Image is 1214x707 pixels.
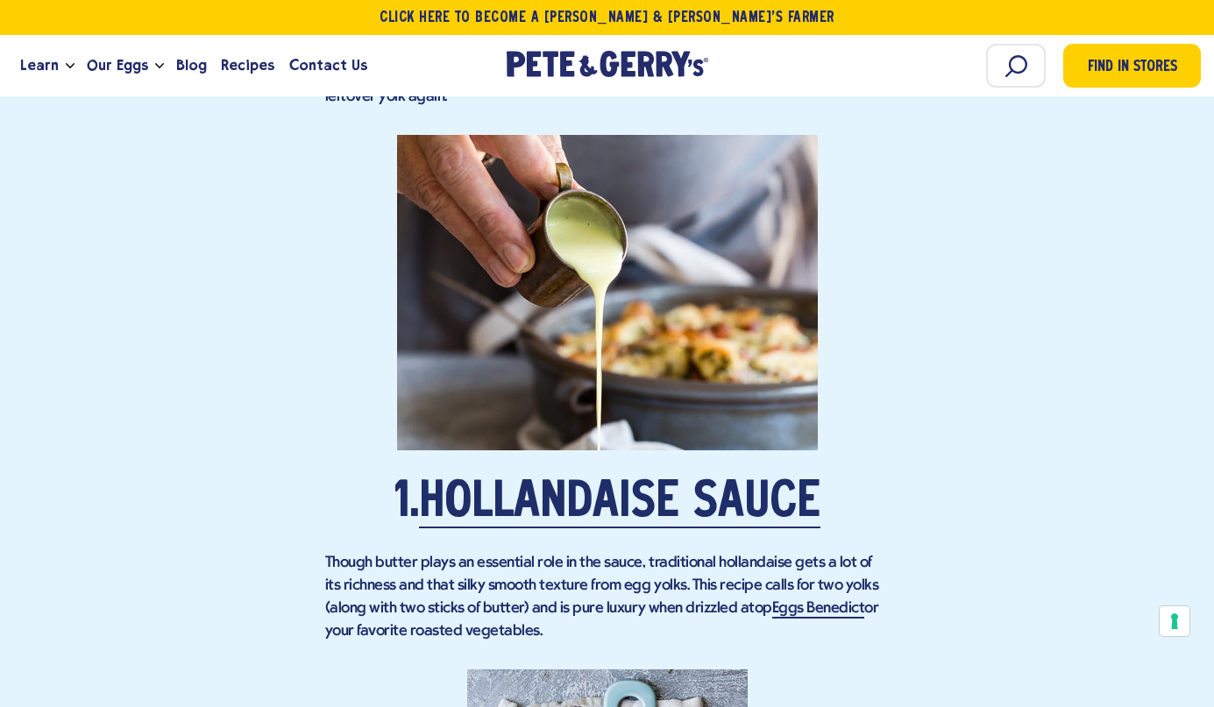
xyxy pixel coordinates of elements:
[289,54,367,76] span: Contact Us
[986,44,1046,88] input: Search
[87,54,148,76] span: Our Eggs
[13,42,66,89] a: Learn
[221,54,274,76] span: Recipes
[80,42,155,89] a: Our Eggs
[20,54,59,76] span: Learn
[419,479,820,528] a: Hollandaise Sauce
[1160,606,1189,636] button: Your consent preferences for tracking technologies
[325,477,890,529] h2: 1.
[282,42,374,89] a: Contact Us
[155,63,164,69] button: Open the dropdown menu for Our Eggs
[176,54,207,76] span: Blog
[1088,56,1177,80] span: Find in Stores
[325,552,890,643] p: Though butter plays an essential role in the sauce, traditional hollandaise gets a lot of its ric...
[1063,44,1201,88] a: Find in Stores
[772,600,865,619] a: Eggs Benedict
[169,42,214,89] a: Blog
[66,63,75,69] button: Open the dropdown menu for Learn
[214,42,281,89] a: Recipes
